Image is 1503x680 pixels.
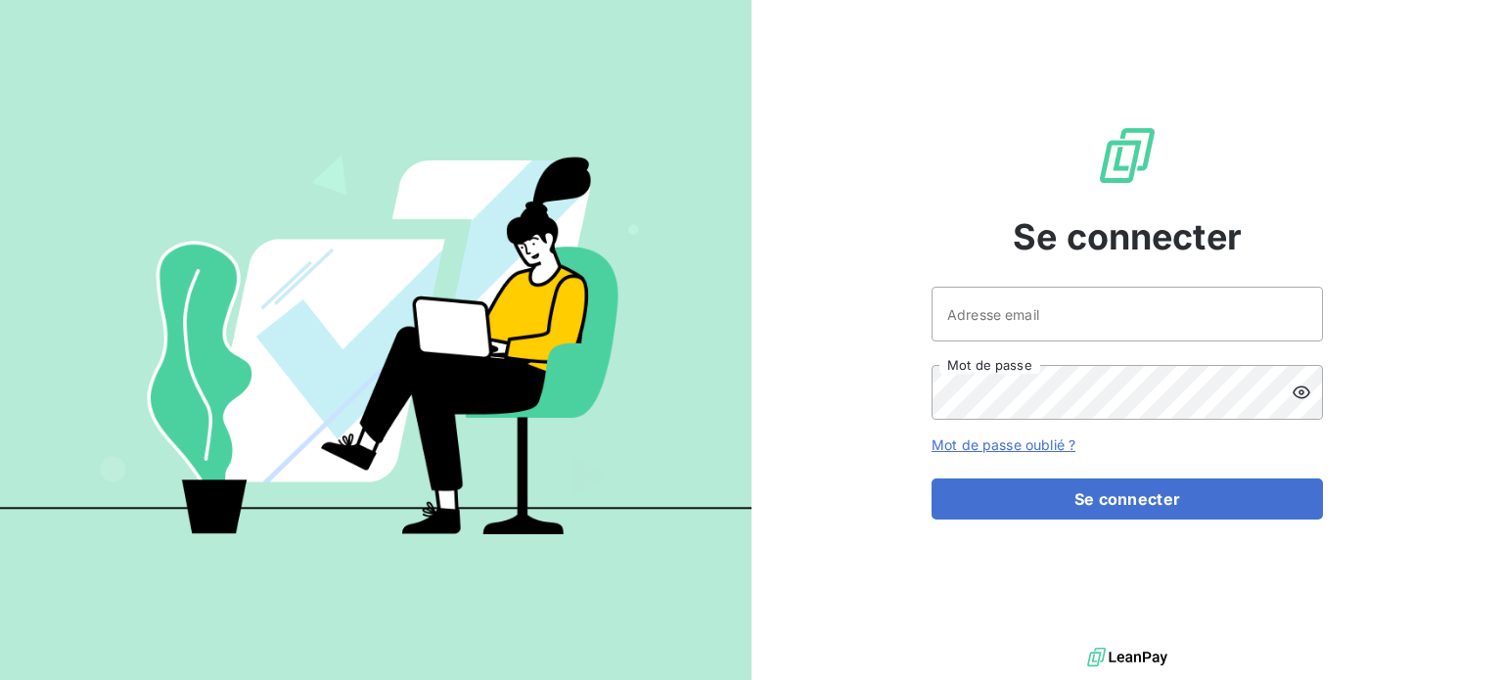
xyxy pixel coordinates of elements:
[1013,210,1242,263] span: Se connecter
[932,287,1323,341] input: placeholder
[1096,124,1159,187] img: Logo LeanPay
[932,436,1075,453] a: Mot de passe oublié ?
[932,478,1323,520] button: Se connecter
[1087,643,1167,672] img: logo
